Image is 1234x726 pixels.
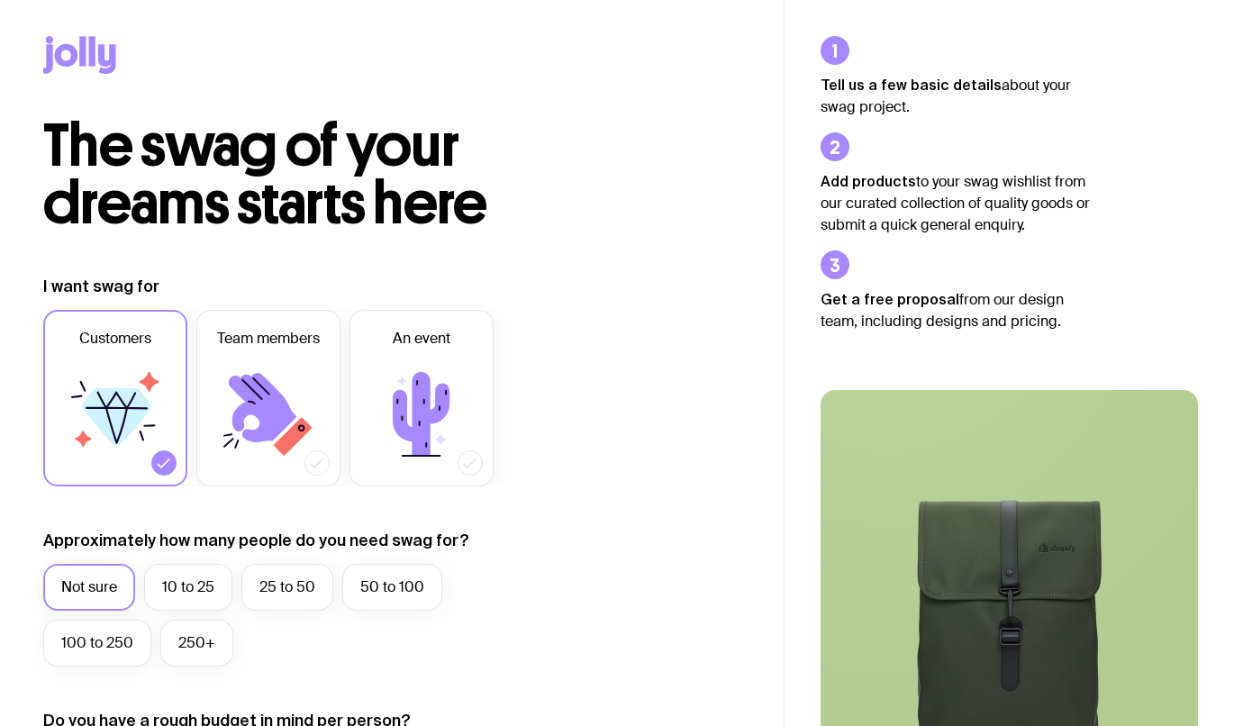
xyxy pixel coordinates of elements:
p: about your swag project. [821,74,1091,118]
label: Not sure [43,564,135,611]
span: The swag of your dreams starts here [43,110,487,239]
label: 50 to 100 [342,564,442,611]
label: 25 to 50 [241,564,333,611]
strong: Get a free proposal [821,291,959,307]
label: 100 to 250 [43,620,151,667]
label: Approximately how many people do you need swag for? [43,530,469,551]
p: to your swag wishlist from our curated collection of quality goods or submit a quick general enqu... [821,170,1091,236]
strong: Tell us a few basic details [821,77,1002,93]
strong: Add products [821,173,916,189]
span: Customers [79,328,151,349]
label: 250+ [160,620,233,667]
p: from our design team, including designs and pricing. [821,288,1091,332]
label: 10 to 25 [144,564,232,611]
span: An event [393,328,450,349]
label: I want swag for [43,276,159,297]
span: Team members [217,328,320,349]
